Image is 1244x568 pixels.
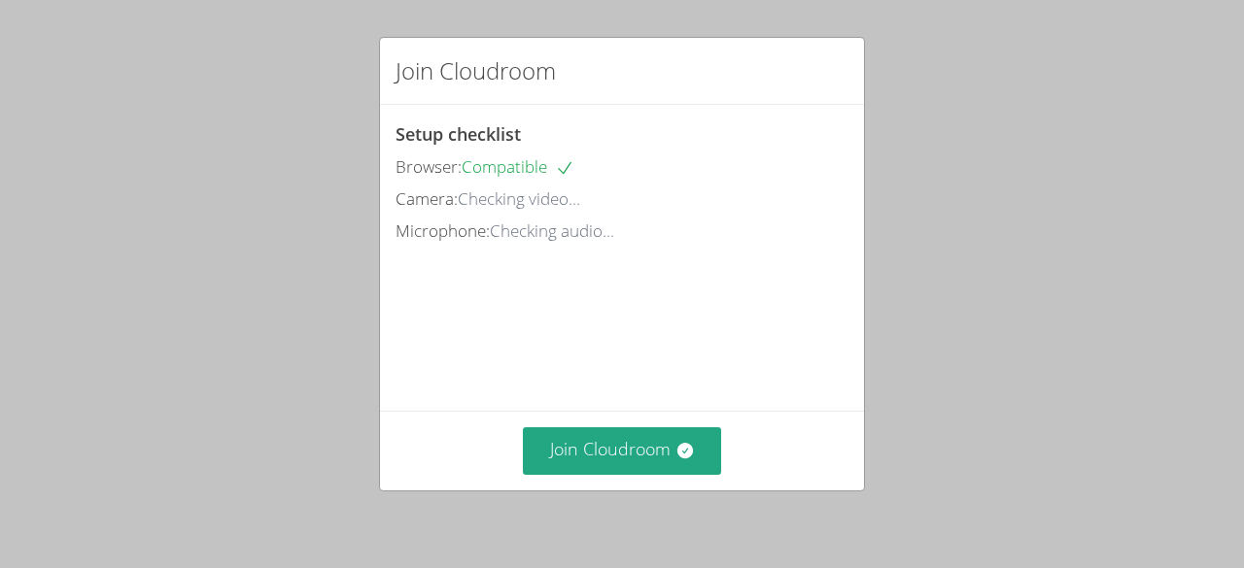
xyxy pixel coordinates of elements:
[396,122,521,146] span: Setup checklist
[396,219,490,242] span: Microphone:
[396,155,462,178] span: Browser:
[523,427,722,475] button: Join Cloudroom
[458,187,580,210] span: Checking video...
[396,53,556,88] h2: Join Cloudroom
[462,155,574,178] span: Compatible
[490,219,614,242] span: Checking audio...
[396,187,458,210] span: Camera:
